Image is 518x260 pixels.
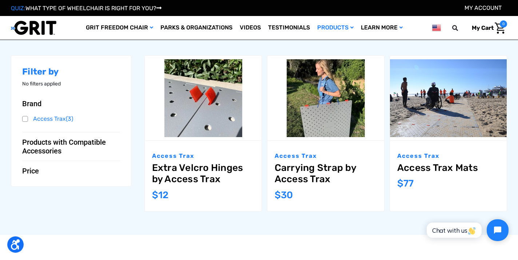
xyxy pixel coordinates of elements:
p: Access Trax [152,152,254,160]
a: Carrying Strap by Access Trax,$30.00 [267,56,384,140]
span: Brand [22,99,41,108]
img: Carrying Strap by Access Trax [267,59,384,137]
img: Access Trax Mats [390,59,507,137]
span: QUIZ: [11,5,25,12]
span: Price [22,167,39,175]
a: Products [314,16,357,40]
p: No filters applied [22,80,120,88]
span: Products with Compatible Accessories [22,138,114,155]
span: $30 [275,189,293,201]
iframe: Tidio Chat [419,213,515,247]
a: Carrying Strap by Access Trax,$30.00 [275,162,377,185]
p: Access Trax [275,152,377,160]
img: GRIT All-Terrain Wheelchair and Mobility Equipment [11,20,56,35]
p: Access Trax [397,152,499,160]
a: Access Trax Mats,$77.00 [397,162,499,173]
h2: Filter by [22,67,120,77]
a: QUIZ:WHAT TYPE OF WHEELCHAIR IS RIGHT FOR YOU? [11,5,162,12]
button: Brand [22,99,120,108]
button: Price [22,167,120,175]
span: $77 [397,178,414,189]
a: Videos [236,16,264,40]
a: Access Trax Mats,$77.00 [390,56,507,140]
span: $12 [152,189,168,201]
img: us.png [432,23,441,32]
span: 0 [500,20,507,28]
button: Products with Compatible Accessories [22,138,120,155]
span: (3) [66,115,73,122]
a: GRIT Freedom Chair [82,16,157,40]
img: Cart [495,23,505,34]
a: Access Trax(3) [22,113,120,124]
a: Extra Velcro Hinges by Access Trax,$12.00 [145,56,262,140]
span: My Cart [472,24,494,31]
a: Testimonials [264,16,314,40]
img: Extra Velcro Hinges by Access Trax [145,59,262,137]
a: Account [465,4,502,11]
a: Parks & Organizations [157,16,236,40]
a: Extra Velcro Hinges by Access Trax,$12.00 [152,162,254,185]
a: Cart with 0 items [466,20,507,36]
input: Search [455,20,466,36]
a: Learn More [357,16,406,40]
